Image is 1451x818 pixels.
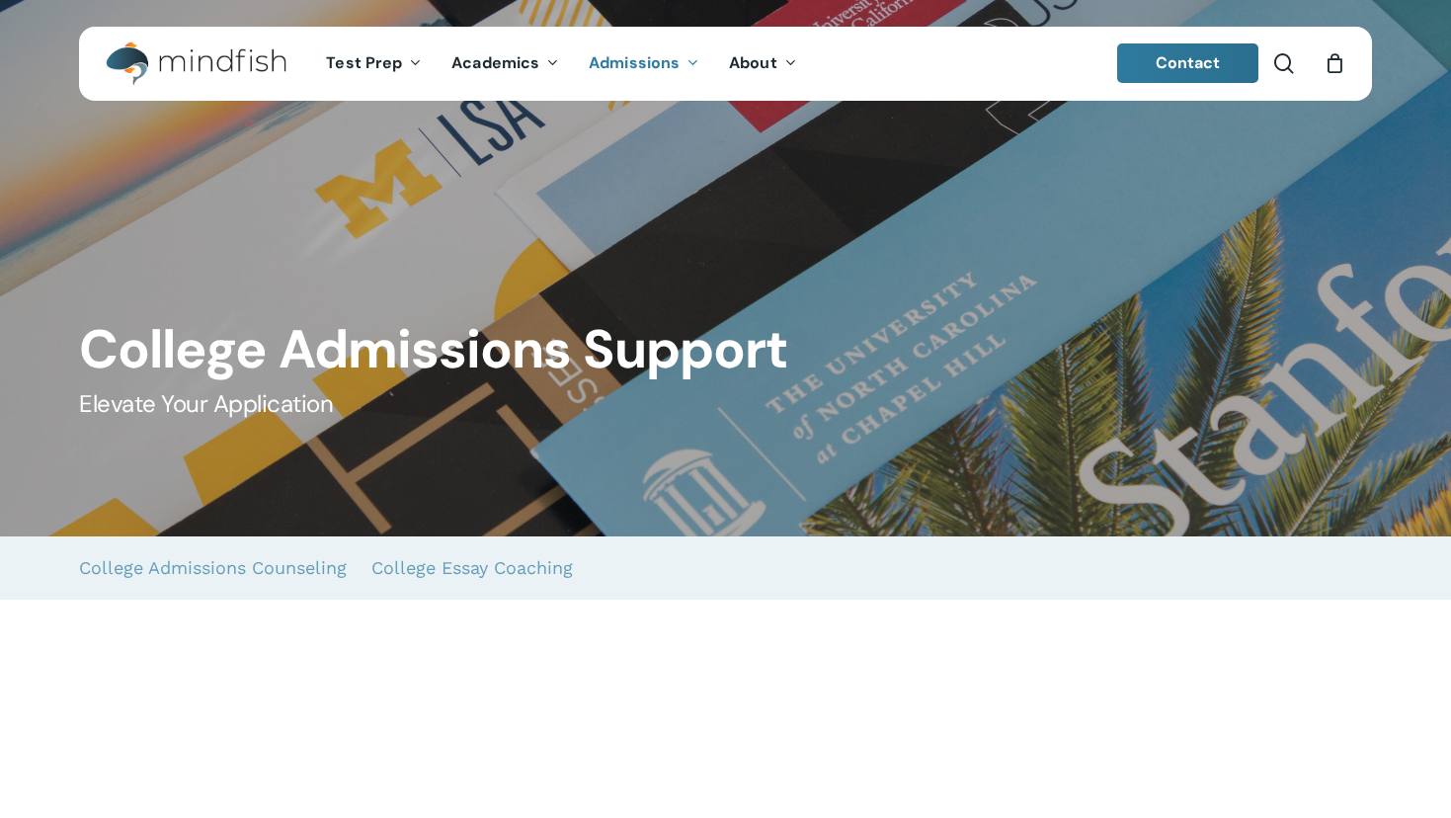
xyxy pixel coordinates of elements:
header: Main Menu [79,27,1372,101]
a: Contact [1117,43,1259,83]
a: College Admissions Counseling [79,536,347,600]
a: About [714,55,812,72]
h5: Elevate Your Application [79,388,1371,420]
h1: College Admissions Support [79,318,1371,381]
a: Test Prep [311,55,437,72]
a: Admissions [574,55,714,72]
span: Test Prep [326,52,402,73]
a: Academics [437,55,574,72]
nav: Main Menu [311,27,811,101]
span: Academics [451,52,539,73]
span: Admissions [589,52,680,73]
a: Cart [1324,52,1345,74]
a: College Essay Coaching [371,536,573,600]
span: Contact [1156,52,1221,73]
span: About [729,52,777,73]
